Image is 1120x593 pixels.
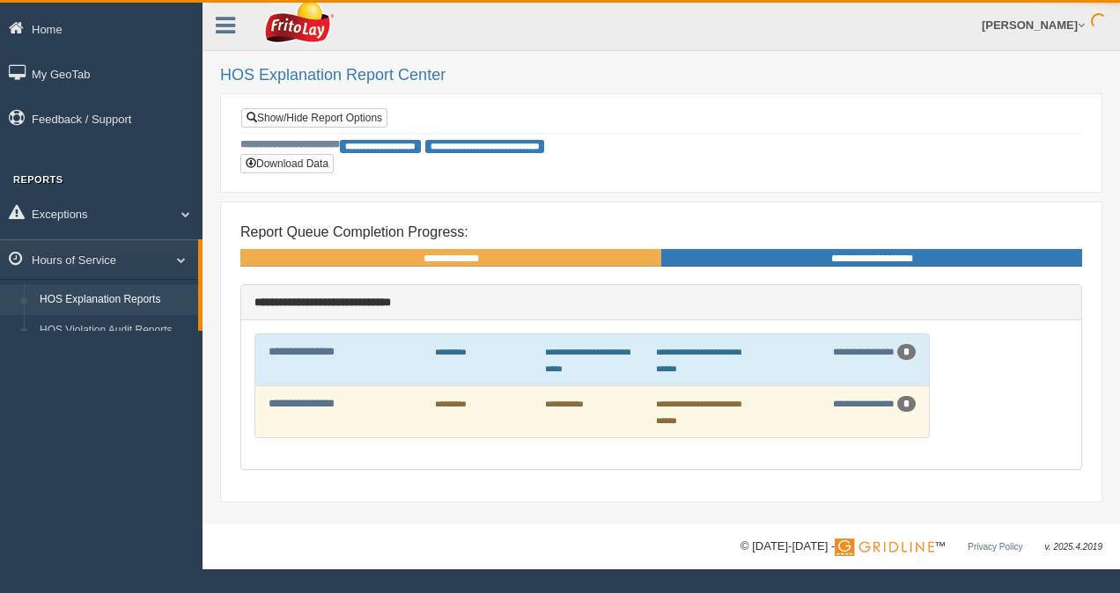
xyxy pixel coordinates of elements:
div: © [DATE]-[DATE] - ™ [741,538,1102,556]
a: HOS Explanation Reports [32,284,198,316]
button: Download Data [240,154,334,173]
h2: HOS Explanation Report Center [220,67,1102,84]
a: HOS Violation Audit Reports [32,315,198,347]
a: Show/Hide Report Options [241,108,387,128]
a: Privacy Policy [968,542,1022,552]
h4: Report Queue Completion Progress: [240,224,1082,240]
span: v. 2025.4.2019 [1045,542,1102,552]
img: Gridline [835,538,934,556]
